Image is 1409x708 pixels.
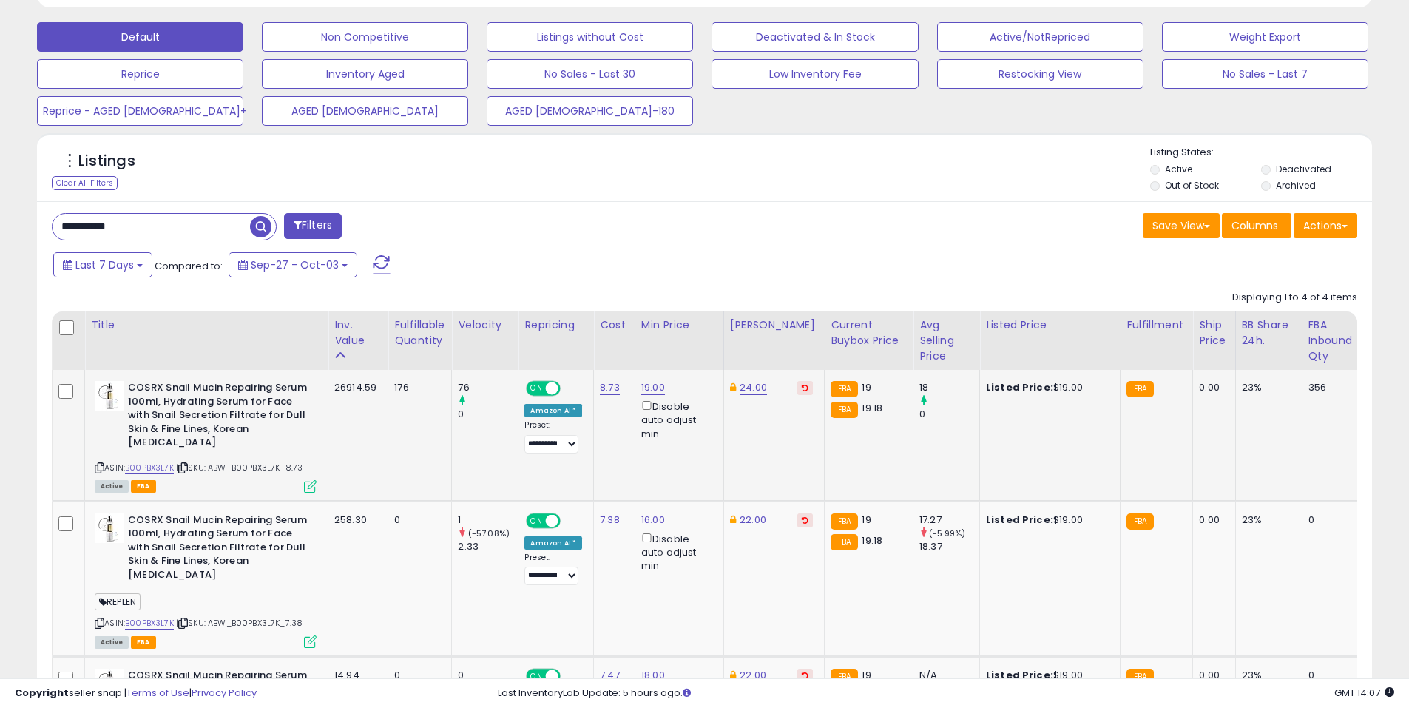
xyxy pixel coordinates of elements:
div: 26914.59 [334,381,376,394]
b: COSRX Snail Mucin Repairing Serum 100ml, Hydrating Serum for Face with Snail Secretion Filtrate f... [128,381,308,454]
button: Default [37,22,243,52]
span: Columns [1231,218,1278,233]
span: | SKU: ABW_B00PBX3L7K_7.38 [176,617,303,629]
button: Non Competitive [262,22,468,52]
button: Restocking View [937,59,1143,89]
a: Terms of Use [126,686,189,700]
a: Privacy Policy [192,686,257,700]
small: FBA [831,513,858,530]
small: FBA [1126,513,1154,530]
div: 258.30 [334,513,376,527]
div: Disable auto adjust min [641,530,712,573]
span: ON [528,514,547,527]
a: B00PBX3L7K [125,462,174,474]
small: FBA [831,381,858,397]
button: Last 7 Days [53,252,152,277]
button: Deactivated & In Stock [712,22,918,52]
div: $19.00 [986,381,1109,394]
button: No Sales - Last 30 [487,59,693,89]
a: 16.00 [641,513,665,527]
h5: Listings [78,151,135,172]
a: 7.38 [600,513,620,527]
div: 0 [919,408,979,421]
div: 2.33 [458,540,518,553]
label: Archived [1276,179,1316,192]
button: Save View [1143,213,1220,238]
small: FBA [831,402,858,418]
b: Listed Price: [986,380,1053,394]
a: 22.00 [740,513,766,527]
div: ASIN: [95,513,317,647]
a: 19.00 [641,380,665,395]
span: FBA [131,636,156,649]
div: Amazon AI * [524,404,582,417]
div: 18.37 [919,540,979,553]
button: Weight Export [1162,22,1368,52]
span: REPLEN [95,593,141,610]
div: 356 [1308,381,1348,394]
a: B00PBX3L7K [125,617,174,630]
div: Disable auto adjust min [641,398,712,441]
button: Listings without Cost [487,22,693,52]
a: 24.00 [740,380,767,395]
span: Sep-27 - Oct-03 [251,257,339,272]
span: 19.18 [862,533,882,547]
div: Last InventoryLab Update: 5 hours ago. [498,687,1394,701]
button: AGED [DEMOGRAPHIC_DATA] [262,96,468,126]
label: Deactivated [1276,163,1331,175]
div: 17.27 [919,513,979,527]
div: Clear All Filters [52,176,118,190]
div: FBA inbound Qty [1308,317,1353,364]
button: Active/NotRepriced [937,22,1143,52]
div: Cost [600,317,629,333]
span: 19.18 [862,401,882,415]
span: ON [528,382,547,395]
span: 19 [862,380,871,394]
button: Sep-27 - Oct-03 [229,252,357,277]
span: All listings currently available for purchase on Amazon [95,480,129,493]
span: OFF [558,382,582,395]
button: Columns [1222,213,1291,238]
small: FBA [1126,381,1154,397]
img: 310Qckf2ZtL._SL40_.jpg [95,513,124,543]
div: 0 [1308,513,1348,527]
span: 19 [862,513,871,527]
button: Reprice - AGED [DEMOGRAPHIC_DATA]+ [37,96,243,126]
span: All listings currently available for purchase on Amazon [95,636,129,649]
button: Reprice [37,59,243,89]
a: 8.73 [600,380,620,395]
div: 23% [1242,381,1291,394]
div: Title [91,317,322,333]
div: Ship Price [1199,317,1229,348]
label: Active [1165,163,1192,175]
div: Fulfillable Quantity [394,317,445,348]
div: Avg Selling Price [919,317,973,364]
div: 176 [394,381,440,394]
div: Min Price [641,317,717,333]
div: Listed Price [986,317,1114,333]
b: Listed Price: [986,513,1053,527]
div: Velocity [458,317,512,333]
div: 23% [1242,513,1291,527]
div: ASIN: [95,381,317,490]
div: 0.00 [1199,381,1223,394]
div: $19.00 [986,513,1109,527]
button: Low Inventory Fee [712,59,918,89]
label: Out of Stock [1165,179,1219,192]
div: 1 [458,513,518,527]
p: Listing States: [1150,146,1372,160]
div: Current Buybox Price [831,317,907,348]
small: FBA [831,534,858,550]
button: AGED [DEMOGRAPHIC_DATA]-180 [487,96,693,126]
button: No Sales - Last 7 [1162,59,1368,89]
div: seller snap | | [15,687,257,701]
div: Preset: [524,553,582,586]
span: Compared to: [155,259,223,273]
small: (-57.08%) [468,527,510,539]
div: Preset: [524,420,582,454]
img: 310Qckf2ZtL._SL40_.jpg [95,381,124,411]
div: 76 [458,381,518,394]
div: Displaying 1 to 4 of 4 items [1232,291,1357,305]
span: 2025-10-11 14:07 GMT [1334,686,1394,700]
span: FBA [131,480,156,493]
